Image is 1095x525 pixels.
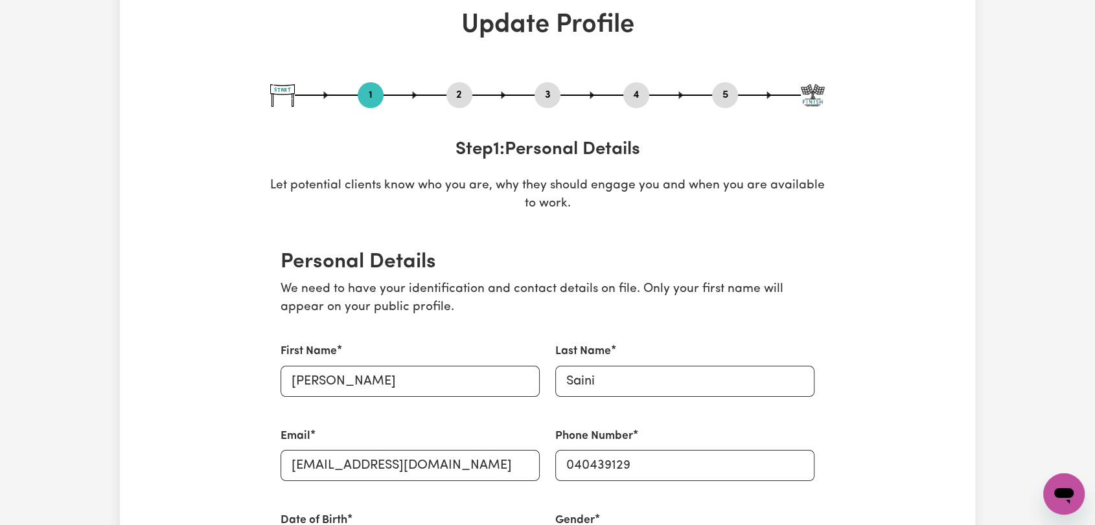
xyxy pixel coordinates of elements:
label: Email [281,428,310,445]
button: Go to step 4 [623,87,649,104]
label: Last Name [555,343,611,360]
label: Phone Number [555,428,633,445]
h1: Update Profile [270,10,825,41]
button: Go to step 5 [712,87,738,104]
p: We need to have your identification and contact details on file. Only your first name will appear... [281,280,814,318]
button: Go to step 2 [446,87,472,104]
h2: Personal Details [281,250,814,274]
h3: Step 1 : Personal Details [270,139,825,161]
label: First Name [281,343,337,360]
iframe: Button to launch messaging window [1043,473,1085,515]
button: Go to step 1 [358,87,384,104]
p: Let potential clients know who you are, why they should engage you and when you are available to ... [270,177,825,214]
button: Go to step 3 [535,87,560,104]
